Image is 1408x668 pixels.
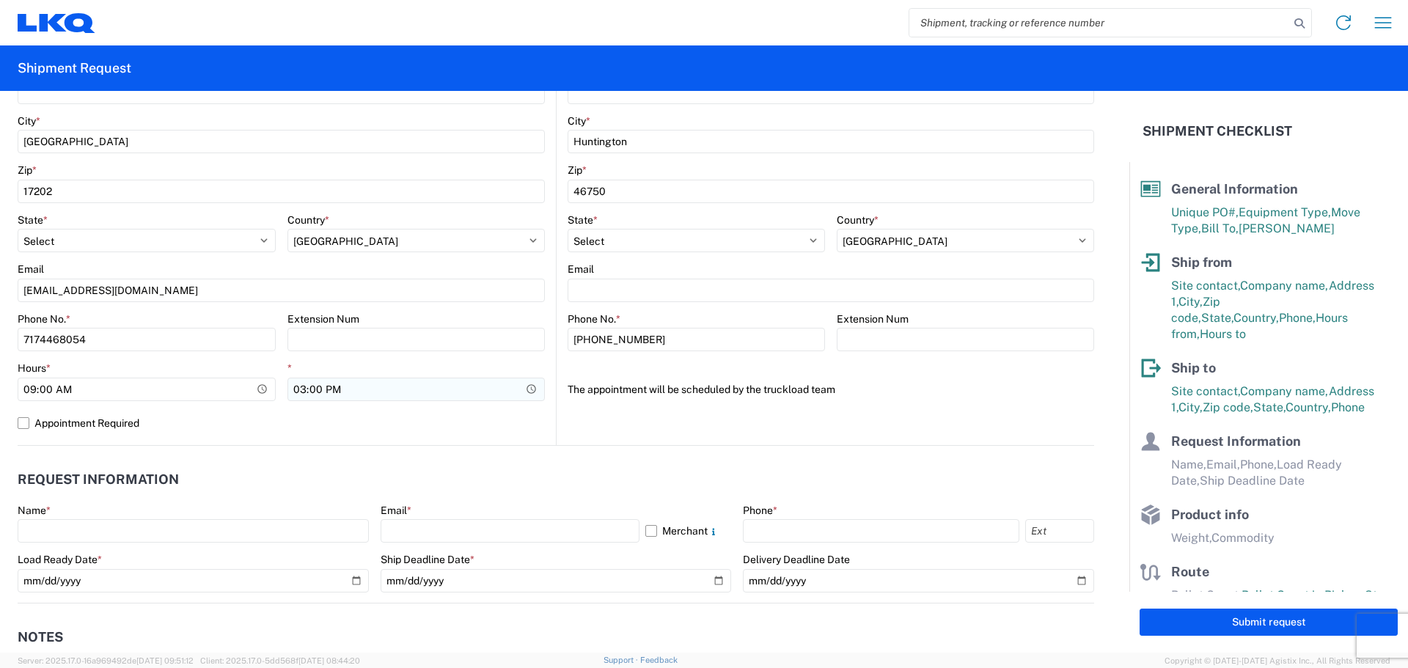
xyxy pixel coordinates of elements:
[18,504,51,517] label: Name
[18,59,131,77] h2: Shipment Request
[604,656,640,664] a: Support
[18,361,51,375] label: Hours
[1203,400,1253,414] span: Zip code,
[1171,507,1249,522] span: Product info
[1171,205,1239,219] span: Unique PO#,
[1178,400,1203,414] span: City,
[1240,279,1329,293] span: Company name,
[18,411,545,435] label: Appointment Required
[136,656,194,665] span: [DATE] 09:51:12
[18,312,70,326] label: Phone No.
[1211,531,1275,545] span: Commodity
[743,553,850,566] label: Delivery Deadline Date
[568,114,590,128] label: City
[1279,311,1316,325] span: Phone,
[18,656,194,665] span: Server: 2025.17.0-16a969492de
[1253,400,1286,414] span: State,
[837,213,879,227] label: Country
[381,504,411,517] label: Email
[1233,311,1279,325] span: Country,
[1200,327,1246,341] span: Hours to
[1171,588,1397,618] span: Pallet Count in Pickup Stops equals Pallet Count in delivery stops
[645,519,732,543] label: Merchant
[1171,433,1301,449] span: Request Information
[18,213,48,227] label: State
[1025,519,1094,543] input: Ext
[1240,384,1329,398] span: Company name,
[287,213,329,227] label: Country
[1171,360,1216,375] span: Ship to
[837,312,909,326] label: Extension Num
[1286,400,1331,414] span: Country,
[1171,254,1232,270] span: Ship from
[1331,400,1365,414] span: Phone
[200,656,360,665] span: Client: 2025.17.0-5dd568f
[568,378,835,401] label: The appointment will be scheduled by the truckload team
[568,312,620,326] label: Phone No.
[18,553,102,566] label: Load Ready Date
[568,263,594,276] label: Email
[1171,279,1240,293] span: Site contact,
[1201,311,1233,325] span: State,
[18,263,44,276] label: Email
[18,630,63,645] h2: Notes
[568,164,587,177] label: Zip
[381,553,474,566] label: Ship Deadline Date
[1178,295,1203,309] span: City,
[18,164,37,177] label: Zip
[18,472,179,487] h2: Request Information
[1171,588,1242,602] span: Pallet Count,
[1171,458,1206,471] span: Name,
[1239,221,1335,235] span: [PERSON_NAME]
[568,213,598,227] label: State
[1240,458,1277,471] span: Phone,
[1239,205,1331,219] span: Equipment Type,
[18,114,40,128] label: City
[1165,654,1390,667] span: Copyright © [DATE]-[DATE] Agistix Inc., All Rights Reserved
[1140,609,1398,636] button: Submit request
[1171,181,1298,197] span: General Information
[1171,384,1240,398] span: Site contact,
[1171,531,1211,545] span: Weight,
[298,656,360,665] span: [DATE] 08:44:20
[1206,458,1240,471] span: Email,
[640,656,678,664] a: Feedback
[1200,474,1305,488] span: Ship Deadline Date
[909,9,1289,37] input: Shipment, tracking or reference number
[1171,564,1209,579] span: Route
[1201,221,1239,235] span: Bill To,
[743,504,777,517] label: Phone
[287,312,359,326] label: Extension Num
[1143,122,1292,140] h2: Shipment Checklist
